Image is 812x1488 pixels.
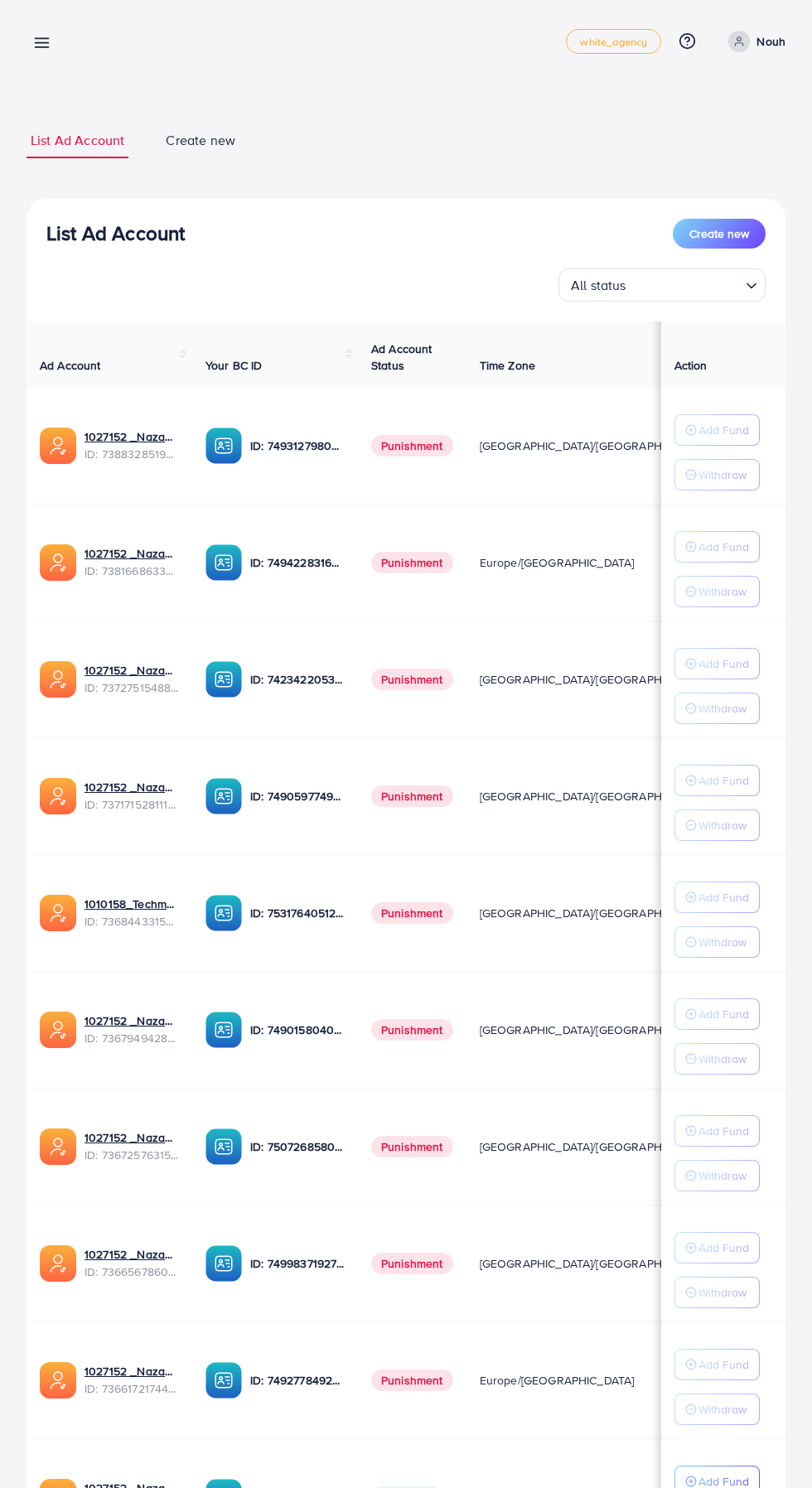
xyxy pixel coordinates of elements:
[674,1394,760,1425] button: Withdraw
[674,1115,760,1147] button: Add Fund
[480,788,710,804] span: [GEOGRAPHIC_DATA]/[GEOGRAPHIC_DATA]
[85,1147,179,1163] span: ID: 7367257631523782657
[674,882,760,913] button: Add Fund
[205,1362,242,1399] img: ic-ba-acc.ded83a64.svg
[40,1245,76,1282] img: ic-ads-acc.e4c84228.svg
[674,576,760,607] button: Withdraw
[85,779,179,813] div: <span class='underline'>1027152 _Nazaagency_04</span></br>7371715281112170513
[85,896,179,912] a: 1010158_Techmanistan pk acc_1715599413927
[674,1043,760,1075] button: Withdraw
[205,1128,242,1165] img: ic-ba-acc.ded83a64.svg
[85,1129,179,1163] div: <span class='underline'>1027152 _Nazaagency_016</span></br>7367257631523782657
[205,428,242,464] img: ic-ba-acc.ded83a64.svg
[85,428,179,445] a: 1027152 _Nazaagency_019
[689,225,749,242] span: Create new
[40,1128,76,1165] img: ic-ads-acc.e4c84228.svg
[85,1263,179,1280] span: ID: 7366567860828749825
[85,662,179,696] div: <span class='underline'>1027152 _Nazaagency_007</span></br>7372751548805726224
[85,428,179,462] div: <span class='underline'>1027152 _Nazaagency_019</span></br>7388328519014645761
[698,1355,749,1374] p: Add Fund
[580,36,647,47] span: white_agency
[85,679,179,696] span: ID: 7372751548805726224
[85,563,179,579] span: ID: 7381668633665093648
[371,1253,453,1274] span: Punishment
[85,1012,179,1029] a: 1027152 _Nazaagency_003
[40,428,76,464] img: ic-ads-acc.e4c84228.svg
[480,1255,710,1272] span: [GEOGRAPHIC_DATA]/[GEOGRAPHIC_DATA]
[698,1121,749,1141] p: Add Fund
[674,1277,760,1308] button: Withdraw
[250,903,345,923] p: ID: 7531764051207716871
[85,1246,179,1263] a: 1027152 _Nazaagency_0051
[698,887,749,907] p: Add Fund
[40,895,76,931] img: ic-ads-acc.e4c84228.svg
[40,1012,76,1048] img: ic-ads-acc.e4c84228.svg
[166,131,235,150] span: Create new
[698,771,749,790] p: Add Fund
[371,785,453,807] span: Punishment
[674,998,760,1030] button: Add Fund
[698,420,749,440] p: Add Fund
[698,537,749,557] p: Add Fund
[568,273,630,297] span: All status
[480,905,710,921] span: [GEOGRAPHIC_DATA]/[GEOGRAPHIC_DATA]
[480,437,710,454] span: [GEOGRAPHIC_DATA]/[GEOGRAPHIC_DATA]
[698,815,747,835] p: Withdraw
[371,902,453,924] span: Punishment
[250,1137,345,1157] p: ID: 7507268580682137618
[205,1245,242,1282] img: ic-ba-acc.ded83a64.svg
[85,1363,179,1379] a: 1027152 _Nazaagency_018
[250,1370,345,1390] p: ID: 7492778492849930241
[85,1012,179,1046] div: <span class='underline'>1027152 _Nazaagency_003</span></br>7367949428067450896
[85,1246,179,1280] div: <span class='underline'>1027152 _Nazaagency_0051</span></br>7366567860828749825
[31,131,124,150] span: List Ad Account
[205,544,242,581] img: ic-ba-acc.ded83a64.svg
[46,221,185,245] h3: List Ad Account
[85,896,179,930] div: <span class='underline'>1010158_Techmanistan pk acc_1715599413927</span></br>7368443315504726017
[85,545,179,579] div: <span class='underline'>1027152 _Nazaagency_023</span></br>7381668633665093648
[250,1020,345,1040] p: ID: 7490158040596217873
[480,357,535,374] span: Time Zone
[756,31,785,51] p: Nouh
[698,1004,749,1024] p: Add Fund
[566,29,661,54] a: white_agency
[631,270,739,297] input: Search for option
[674,459,760,490] button: Withdraw
[698,465,747,485] p: Withdraw
[250,1254,345,1273] p: ID: 7499837192777400321
[85,1363,179,1397] div: <span class='underline'>1027152 _Nazaagency_018</span></br>7366172174454882305
[205,895,242,931] img: ic-ba-acc.ded83a64.svg
[371,669,453,690] span: Punishment
[250,669,345,689] p: ID: 7423422053648285697
[40,661,76,698] img: ic-ads-acc.e4c84228.svg
[85,796,179,813] span: ID: 7371715281112170513
[674,531,760,563] button: Add Fund
[674,648,760,679] button: Add Fund
[698,582,747,601] p: Withdraw
[558,268,766,302] div: Search for option
[205,1012,242,1048] img: ic-ba-acc.ded83a64.svg
[85,545,179,562] a: 1027152 _Nazaagency_023
[480,1138,710,1155] span: [GEOGRAPHIC_DATA]/[GEOGRAPHIC_DATA]
[698,698,747,718] p: Withdraw
[673,219,766,249] button: Create new
[480,671,710,688] span: [GEOGRAPHIC_DATA]/[GEOGRAPHIC_DATA]
[698,932,747,952] p: Withdraw
[85,446,179,462] span: ID: 7388328519014645761
[85,1030,179,1046] span: ID: 7367949428067450896
[698,1399,747,1419] p: Withdraw
[674,1232,760,1263] button: Add Fund
[674,693,760,724] button: Withdraw
[371,1019,453,1041] span: Punishment
[250,436,345,456] p: ID: 7493127980932333584
[371,1370,453,1391] span: Punishment
[698,1049,747,1069] p: Withdraw
[371,341,433,374] span: Ad Account Status
[480,1022,710,1038] span: [GEOGRAPHIC_DATA]/[GEOGRAPHIC_DATA]
[480,1372,635,1389] span: Europe/[GEOGRAPHIC_DATA]
[698,654,749,674] p: Add Fund
[85,779,179,795] a: 1027152 _Nazaagency_04
[674,414,760,446] button: Add Fund
[40,544,76,581] img: ic-ads-acc.e4c84228.svg
[371,552,453,573] span: Punishment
